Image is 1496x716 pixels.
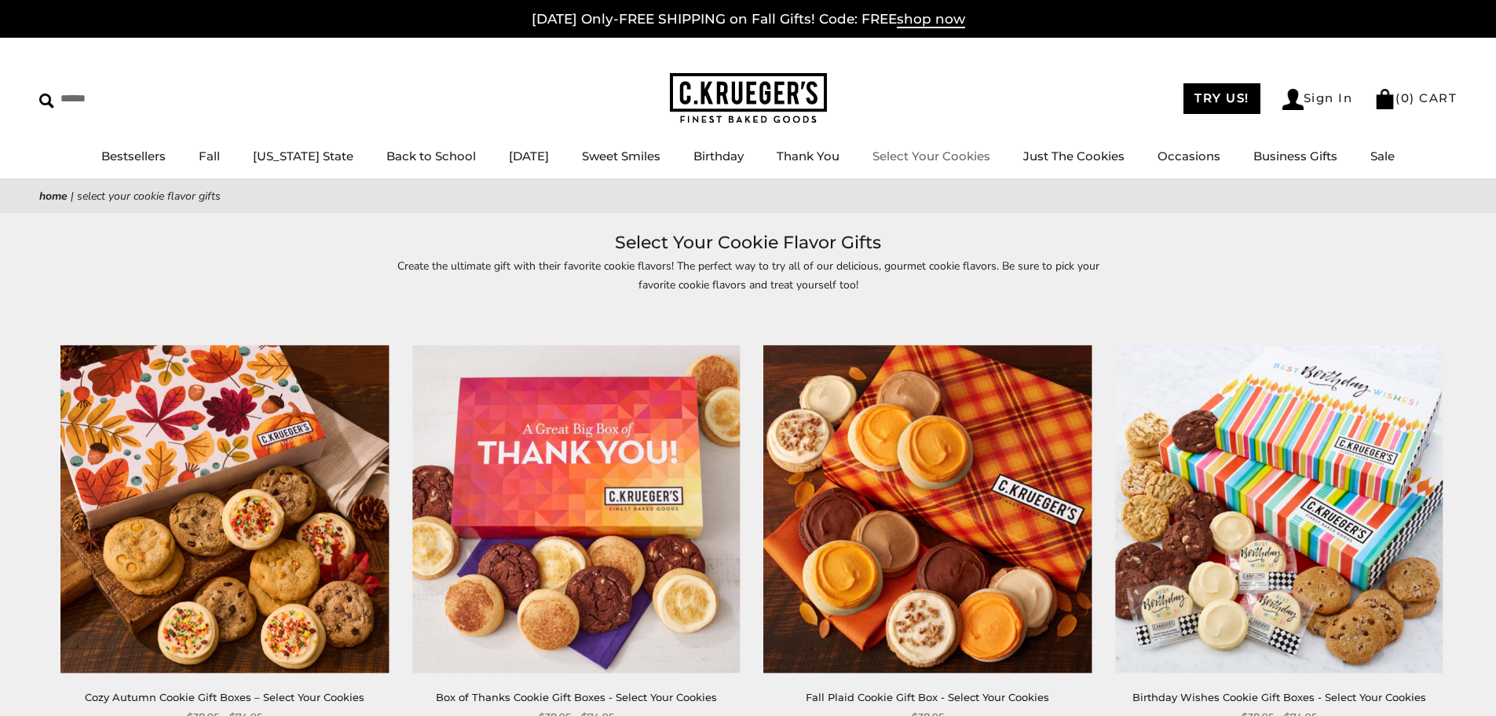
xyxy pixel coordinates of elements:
nav: breadcrumbs [39,187,1457,205]
a: (0) CART [1374,90,1457,105]
span: Select Your Cookie Flavor Gifts [77,189,221,204]
p: Create the ultimate gift with their favorite cookie flavors! The perfect way to try all of our de... [387,257,1110,293]
a: Box of Thanks Cookie Gift Boxes - Select Your Cookies [436,691,717,703]
a: Sign In [1282,89,1353,110]
a: Bestsellers [101,149,166,163]
a: Just The Cookies [1023,149,1125,163]
h1: Select Your Cookie Flavor Gifts [63,229,1433,257]
img: Search [39,94,54,108]
a: Fall [199,149,220,163]
a: [US_STATE] State [253,149,353,163]
input: Search [39,86,226,111]
span: 0 [1401,90,1410,105]
a: Home [39,189,68,204]
a: [DATE] Only-FREE SHIPPING on Fall Gifts! Code: FREEshop now [532,11,965,28]
a: TRY US! [1183,83,1260,114]
a: Occasions [1158,149,1220,163]
a: Birthday [693,149,744,163]
a: Business Gifts [1253,149,1337,163]
a: Fall Plaid Cookie Gift Box - Select Your Cookies [806,691,1049,703]
img: Account [1282,89,1304,110]
img: Birthday Wishes Cookie Gift Boxes - Select Your Cookies [1115,345,1443,673]
span: shop now [897,11,965,28]
a: [DATE] [509,149,549,163]
a: Back to School [386,149,476,163]
a: Thank You [777,149,839,163]
img: C.KRUEGER'S [670,73,827,124]
a: Sale [1370,149,1395,163]
img: Cozy Autumn Cookie Gift Boxes – Select Your Cookies [61,345,389,673]
a: Select Your Cookies [872,149,990,163]
a: Sweet Smiles [582,149,660,163]
a: Cozy Autumn Cookie Gift Boxes – Select Your Cookies [85,691,364,703]
img: Fall Plaid Cookie Gift Box - Select Your Cookies [764,345,1092,673]
img: Box of Thanks Cookie Gift Boxes - Select Your Cookies [412,345,740,673]
span: | [71,189,74,204]
a: Birthday Wishes Cookie Gift Boxes - Select Your Cookies [1132,691,1426,703]
img: Bag [1374,89,1395,109]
